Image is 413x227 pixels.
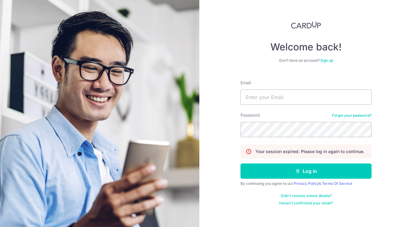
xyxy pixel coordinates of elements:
[291,21,321,29] img: CardUp Logo
[255,148,365,155] p: Your session expired. Please log in again to continue.
[240,90,372,105] input: Enter your Email
[279,201,333,206] a: Haven't confirmed your email?
[281,193,332,198] a: Didn't receive unlock details?
[240,181,372,186] div: By continuing you agree to our &
[240,58,372,63] div: Don’t have an account?
[240,80,251,86] label: Email
[240,112,260,118] label: Password
[320,58,333,63] a: Sign up
[332,113,372,118] a: Forgot your password?
[294,181,319,186] a: Privacy Policy
[240,163,372,179] button: Log in
[240,41,372,53] h4: Welcome back!
[322,181,352,186] a: Terms Of Service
